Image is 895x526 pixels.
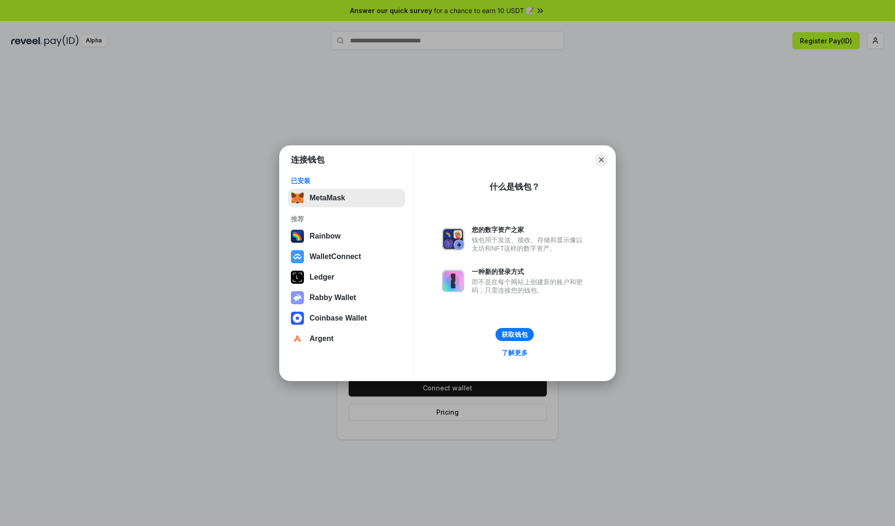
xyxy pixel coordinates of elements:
[310,294,356,302] div: Rabby Wallet
[291,191,304,205] img: svg+xml,%3Csvg%20fill%3D%22none%22%20height%3D%2233%22%20viewBox%3D%220%200%2035%2033%22%20width%...
[291,250,304,263] img: svg+xml,%3Csvg%20width%3D%2228%22%20height%3D%2228%22%20viewBox%3D%220%200%2028%2028%22%20fill%3D...
[288,189,405,207] button: MetaMask
[496,328,534,341] button: 获取钱包
[310,335,334,343] div: Argent
[472,267,587,276] div: 一种新的登录方式
[291,154,324,165] h1: 连接钱包
[310,273,334,281] div: Ledger
[288,247,405,266] button: WalletConnect
[472,225,587,234] div: 您的数字资产之家
[310,194,345,202] div: MetaMask
[291,230,304,243] img: svg+xml,%3Csvg%20width%3D%22120%22%20height%3D%22120%22%20viewBox%3D%220%200%20120%20120%22%20fil...
[288,288,405,307] button: Rabby Wallet
[288,268,405,287] button: Ledger
[310,314,367,322] div: Coinbase Wallet
[291,177,402,185] div: 已安装
[595,153,608,166] button: Close
[442,270,464,292] img: svg+xml,%3Csvg%20xmlns%3D%22http%3A%2F%2Fwww.w3.org%2F2000%2Fsvg%22%20fill%3D%22none%22%20viewBox...
[291,271,304,284] img: svg+xml,%3Csvg%20xmlns%3D%22http%3A%2F%2Fwww.w3.org%2F2000%2Fsvg%22%20width%3D%2228%22%20height%3...
[291,291,304,304] img: svg+xml,%3Csvg%20xmlns%3D%22http%3A%2F%2Fwww.w3.org%2F2000%2Fsvg%22%20fill%3D%22none%22%20viewBox...
[291,332,304,345] img: svg+xml,%3Csvg%20width%3D%2228%22%20height%3D%2228%22%20viewBox%3D%220%200%2028%2028%22%20fill%3D...
[291,215,402,223] div: 推荐
[496,347,533,359] a: 了解更多
[288,329,405,348] button: Argent
[472,236,587,253] div: 钱包用于发送、接收、存储和显示像以太坊和NFT这样的数字资产。
[502,348,528,357] div: 了解更多
[288,309,405,328] button: Coinbase Wallet
[472,278,587,294] div: 而不是在每个网站上创建新的账户和密码，只需连接您的钱包。
[442,228,464,250] img: svg+xml,%3Csvg%20xmlns%3D%22http%3A%2F%2Fwww.w3.org%2F2000%2Fsvg%22%20fill%3D%22none%22%20viewBox...
[288,227,405,246] button: Rainbow
[310,232,341,240] div: Rainbow
[489,181,540,192] div: 什么是钱包？
[291,312,304,325] img: svg+xml,%3Csvg%20width%3D%2228%22%20height%3D%2228%22%20viewBox%3D%220%200%2028%2028%22%20fill%3D...
[502,330,528,339] div: 获取钱包
[310,253,361,261] div: WalletConnect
